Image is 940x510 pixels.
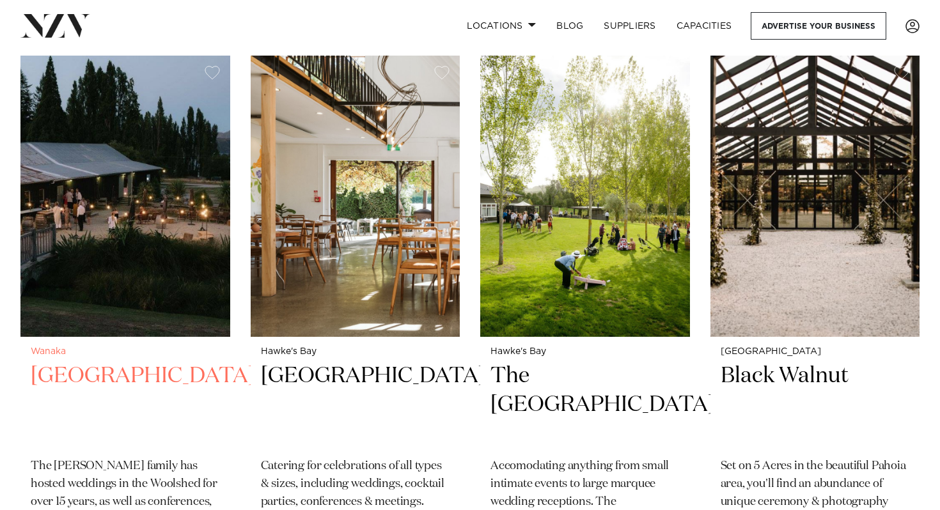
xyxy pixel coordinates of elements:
small: Hawke's Bay [490,347,680,357]
a: Capacities [666,12,742,40]
a: BLOG [546,12,593,40]
h2: The [GEOGRAPHIC_DATA] [490,362,680,448]
h2: [GEOGRAPHIC_DATA] [261,362,450,448]
a: Locations [457,12,546,40]
small: Wanaka [31,347,220,357]
a: SUPPLIERS [593,12,666,40]
small: Hawke's Bay [261,347,450,357]
small: [GEOGRAPHIC_DATA] [721,347,910,357]
a: Advertise your business [751,12,886,40]
h2: [GEOGRAPHIC_DATA] [31,362,220,448]
img: nzv-logo.png [20,14,90,37]
h2: Black Walnut [721,362,910,448]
